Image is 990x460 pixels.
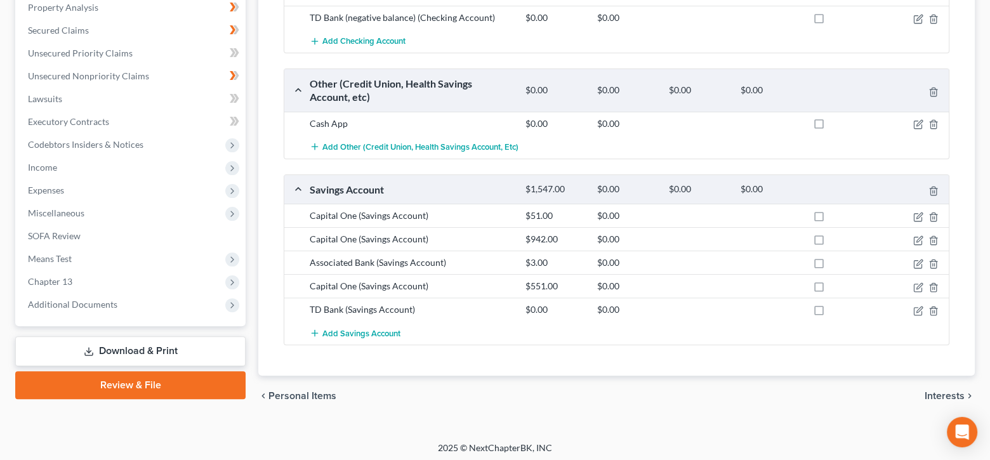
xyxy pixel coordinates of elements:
[28,93,62,104] span: Lawsuits
[519,183,591,195] div: $1,547.00
[18,110,246,133] a: Executory Contracts
[591,303,663,316] div: $0.00
[258,391,268,401] i: chevron_left
[18,88,246,110] a: Lawsuits
[258,391,336,401] button: chevron_left Personal Items
[734,84,806,96] div: $0.00
[28,162,57,173] span: Income
[591,84,663,96] div: $0.00
[15,371,246,399] a: Review & File
[28,185,64,195] span: Expenses
[303,209,519,222] div: Capital One (Savings Account)
[28,48,133,58] span: Unsecured Priority Claims
[322,328,400,338] span: Add Savings Account
[28,253,72,264] span: Means Test
[303,117,519,130] div: Cash App
[322,142,518,152] span: Add Other (Credit Union, Health Savings Account, etc)
[591,233,663,246] div: $0.00
[519,209,591,222] div: $51.00
[15,336,246,366] a: Download & Print
[303,303,519,316] div: TD Bank (Savings Account)
[519,233,591,246] div: $942.00
[322,36,406,46] span: Add Checking Account
[310,321,400,345] button: Add Savings Account
[303,77,519,104] div: Other (Credit Union, Health Savings Account, etc)
[663,183,734,195] div: $0.00
[18,65,246,88] a: Unsecured Nonpriority Claims
[965,391,975,401] i: chevron_right
[519,84,591,96] div: $0.00
[28,299,117,310] span: Additional Documents
[591,256,663,269] div: $0.00
[268,391,336,401] span: Personal Items
[303,256,519,269] div: Associated Bank (Savings Account)
[947,417,977,447] div: Open Intercom Messenger
[28,2,98,13] span: Property Analysis
[28,116,109,127] span: Executory Contracts
[925,391,965,401] span: Interests
[28,230,81,241] span: SOFA Review
[519,303,591,316] div: $0.00
[591,183,663,195] div: $0.00
[310,135,518,159] button: Add Other (Credit Union, Health Savings Account, etc)
[28,70,149,81] span: Unsecured Nonpriority Claims
[18,19,246,42] a: Secured Claims
[591,117,663,130] div: $0.00
[663,84,734,96] div: $0.00
[303,233,519,246] div: Capital One (Savings Account)
[28,25,89,36] span: Secured Claims
[591,280,663,292] div: $0.00
[925,391,975,401] button: Interests chevron_right
[18,42,246,65] a: Unsecured Priority Claims
[303,280,519,292] div: Capital One (Savings Account)
[303,183,519,196] div: Savings Account
[519,280,591,292] div: $551.00
[28,139,143,150] span: Codebtors Insiders & Notices
[591,209,663,222] div: $0.00
[28,276,72,287] span: Chapter 13
[519,256,591,269] div: $3.00
[591,11,663,24] div: $0.00
[18,225,246,247] a: SOFA Review
[310,29,406,53] button: Add Checking Account
[519,117,591,130] div: $0.00
[28,207,84,218] span: Miscellaneous
[519,11,591,24] div: $0.00
[303,11,519,24] div: TD Bank (negative balance) (Checking Account)
[734,183,806,195] div: $0.00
